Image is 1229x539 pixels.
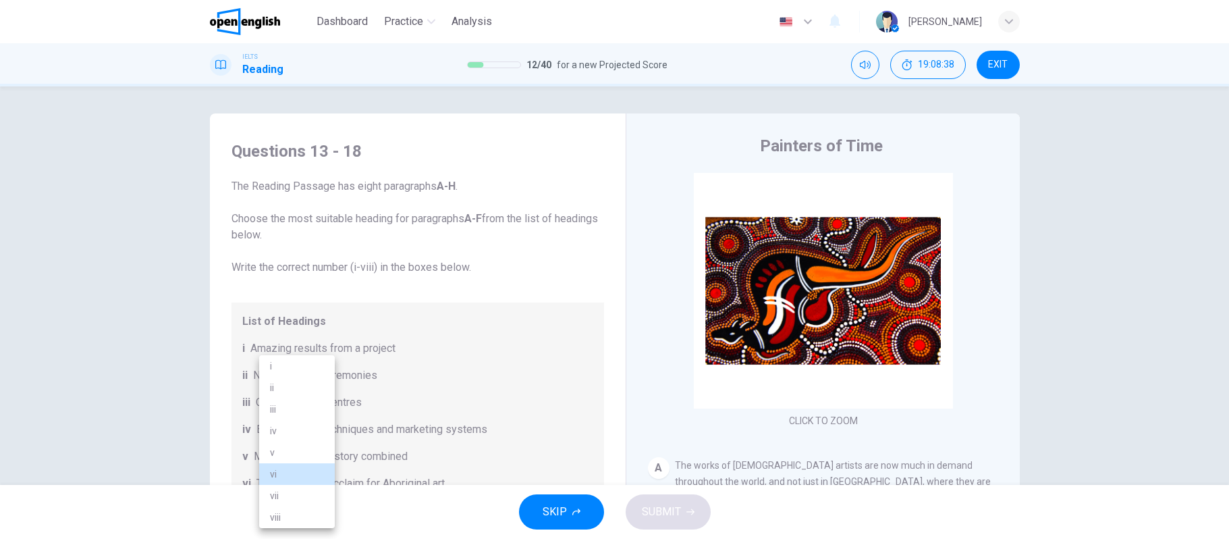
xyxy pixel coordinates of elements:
li: viii [259,507,335,528]
li: vii [259,485,335,507]
li: ii [259,377,335,399]
li: i [259,355,335,377]
li: v [259,442,335,463]
li: iii [259,399,335,420]
li: vi [259,463,335,485]
li: iv [259,420,335,442]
